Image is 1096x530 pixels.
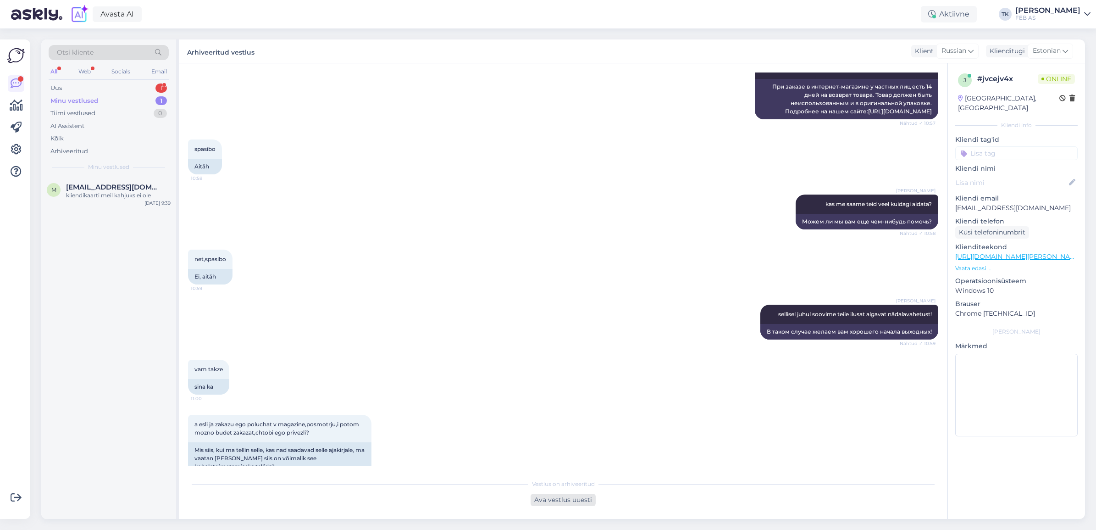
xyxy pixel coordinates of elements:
p: Kliendi tag'id [955,135,1078,145]
div: Uus [50,84,62,93]
a: [URL][DOMAIN_NAME][PERSON_NAME] [955,252,1082,261]
img: explore-ai [70,5,89,24]
div: # jvcejv4x [977,73,1038,84]
span: vam takze [194,366,223,373]
span: Nähtud ✓ 10:59 [900,340,935,347]
div: Tiimi vestlused [50,109,95,118]
p: Windows 10 [955,286,1078,296]
span: net,spasibo [194,256,226,262]
div: Minu vestlused [50,96,98,106]
div: Email [149,66,169,78]
span: Russian [941,46,966,56]
div: [DATE] 9:39 [144,200,171,206]
span: a esli ja zakazu ego poluchat v magazine,posmotrju,i potom mozno budet zakazat,chtobi ego privezli? [194,421,360,436]
div: Aktiivne [921,6,977,22]
div: Klienditugi [986,46,1025,56]
p: [EMAIL_ADDRESS][DOMAIN_NAME] [955,203,1078,213]
span: [PERSON_NAME] [896,297,935,304]
p: Kliendi nimi [955,164,1078,173]
div: [GEOGRAPHIC_DATA], [GEOGRAPHIC_DATA] [958,94,1059,113]
a: Avasta AI [93,6,142,22]
span: spasibo [194,145,216,152]
span: 10:59 [191,285,225,292]
span: sellisel juhul soovime teile ilusat algavat nädalavahetust! [778,311,932,318]
input: Lisa nimi [956,178,1067,188]
span: Otsi kliente [57,48,94,57]
span: Vestlus on arhiveeritud [532,480,595,488]
div: 1 [155,84,167,93]
p: Operatsioonisüsteem [955,276,1078,286]
div: При заказе в интернет-магазине у частных лиц есть 14 дней на возврат товара. Товар должен быть не... [755,79,938,119]
div: Ei, aitäh [188,269,232,285]
div: Kliendi info [955,121,1078,129]
a: [URL][DOMAIN_NAME] [868,108,932,115]
p: Kliendi email [955,194,1078,203]
p: Chrome [TECHNICAL_ID] [955,309,1078,318]
div: Socials [110,66,132,78]
div: В таком случае желаем вам хорошего начала выходных! [760,324,938,340]
span: [PERSON_NAME] [896,187,935,194]
div: Kõik [50,134,64,143]
div: [PERSON_NAME] [955,328,1078,336]
div: 1 [155,96,167,106]
span: kas me saame teid veel kuidagi aidata? [825,201,932,207]
p: Vaata edasi ... [955,264,1078,273]
div: TK [999,8,1012,21]
span: Maksim.ivanov@tptlive.ee [66,183,161,191]
div: kliendikaarti meil kahjuks ei ole [66,191,171,200]
div: Ava vestlus uuesti [531,494,596,506]
span: Minu vestlused [88,163,129,171]
div: Aitäh [188,159,222,174]
label: Arhiveeritud vestlus [187,45,255,57]
div: [PERSON_NAME] [1015,7,1080,14]
p: Brauser [955,299,1078,309]
span: j [963,77,966,84]
div: 0 [154,109,167,118]
span: 10:58 [191,175,225,182]
div: FEB AS [1015,14,1080,22]
div: Arhiveeritud [50,147,88,156]
div: Klient [911,46,934,56]
div: Küsi telefoninumbrit [955,226,1029,239]
div: All [49,66,59,78]
div: Web [77,66,93,78]
span: Online [1038,74,1075,84]
img: Askly Logo [7,47,25,64]
p: Märkmed [955,341,1078,351]
span: Nähtud ✓ 10:57 [900,120,935,127]
span: 11:00 [191,395,225,402]
div: Mis siis, kui ma tellin selle, kas nad saadavad selle ajakirjale, ma vaatan [PERSON_NAME] siis on... [188,442,371,474]
span: M [51,186,56,193]
p: Klienditeekond [955,242,1078,252]
div: AI Assistent [50,122,84,131]
span: Estonian [1033,46,1061,56]
span: Nähtud ✓ 10:58 [900,230,935,237]
a: [PERSON_NAME]FEB AS [1015,7,1090,22]
div: sina ka [188,379,229,395]
div: Можем ли мы вам еще чем-нибудь помочь? [796,214,938,229]
p: Kliendi telefon [955,217,1078,226]
input: Lisa tag [955,146,1078,160]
